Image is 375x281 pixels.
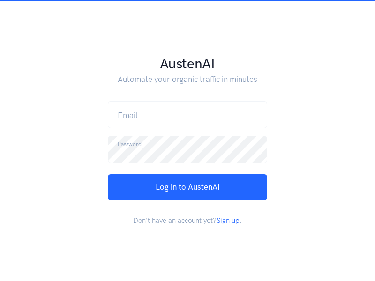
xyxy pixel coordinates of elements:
button: Log in to AustenAI [108,174,267,200]
p: Don't have an account yet? . [108,215,267,226]
h1: AustenAI [108,55,267,73]
input: name@address.com [108,101,267,128]
a: Sign up [217,216,240,225]
p: Automate your organic traffic in minutes [108,73,267,86]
